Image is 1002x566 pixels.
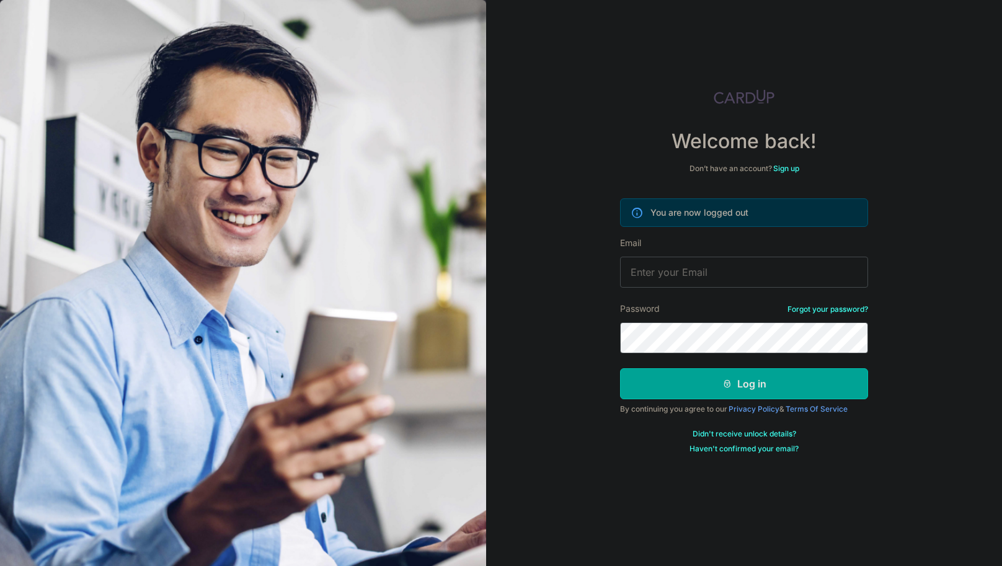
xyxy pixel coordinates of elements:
[650,206,748,219] p: You are now logged out
[620,368,868,399] button: Log in
[786,404,848,413] a: Terms Of Service
[620,303,660,315] label: Password
[620,129,868,154] h4: Welcome back!
[620,257,868,288] input: Enter your Email
[620,404,868,414] div: By continuing you agree to our &
[620,164,868,174] div: Don’t have an account?
[693,429,796,439] a: Didn't receive unlock details?
[787,304,868,314] a: Forgot your password?
[689,444,799,454] a: Haven't confirmed your email?
[620,237,641,249] label: Email
[773,164,799,173] a: Sign up
[714,89,774,104] img: CardUp Logo
[729,404,779,413] a: Privacy Policy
